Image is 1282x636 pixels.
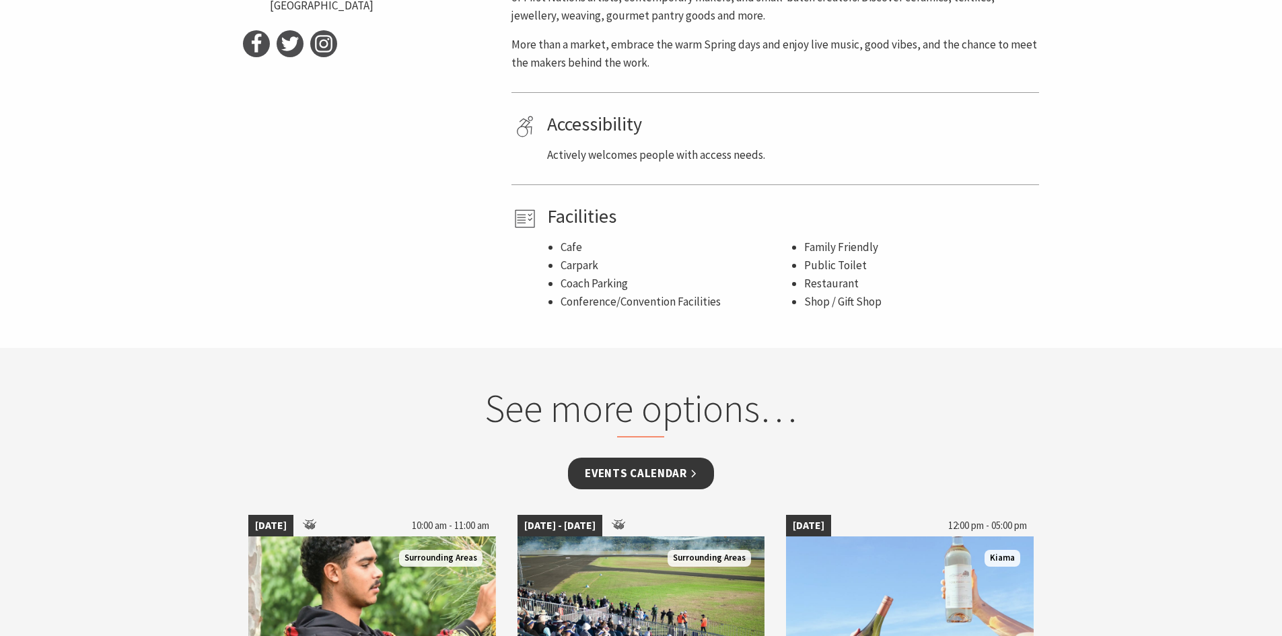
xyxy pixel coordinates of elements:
[985,550,1020,567] span: Kiama
[568,458,714,489] a: Events Calendar
[804,256,1034,275] li: Public Toilet
[518,515,602,536] span: [DATE] - [DATE]
[547,205,1034,228] h4: Facilities
[248,515,293,536] span: [DATE]
[941,515,1034,536] span: 12:00 pm - 05:00 pm
[405,515,496,536] span: 10:00 am - 11:00 am
[561,238,791,256] li: Cafe
[561,293,791,311] li: Conference/Convention Facilities
[384,385,898,437] h2: See more options…
[804,275,1034,293] li: Restaurant
[668,550,751,567] span: Surrounding Areas
[804,238,1034,256] li: Family Friendly
[804,293,1034,311] li: Shop / Gift Shop
[511,36,1039,72] p: More than a market, embrace the warm Spring days and enjoy live music, good vibes, and the chance...
[561,256,791,275] li: Carpark
[547,146,1034,164] p: Actively welcomes people with access needs.
[399,550,483,567] span: Surrounding Areas
[786,515,831,536] span: [DATE]
[561,275,791,293] li: Coach Parking
[547,113,1034,136] h4: Accessibility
